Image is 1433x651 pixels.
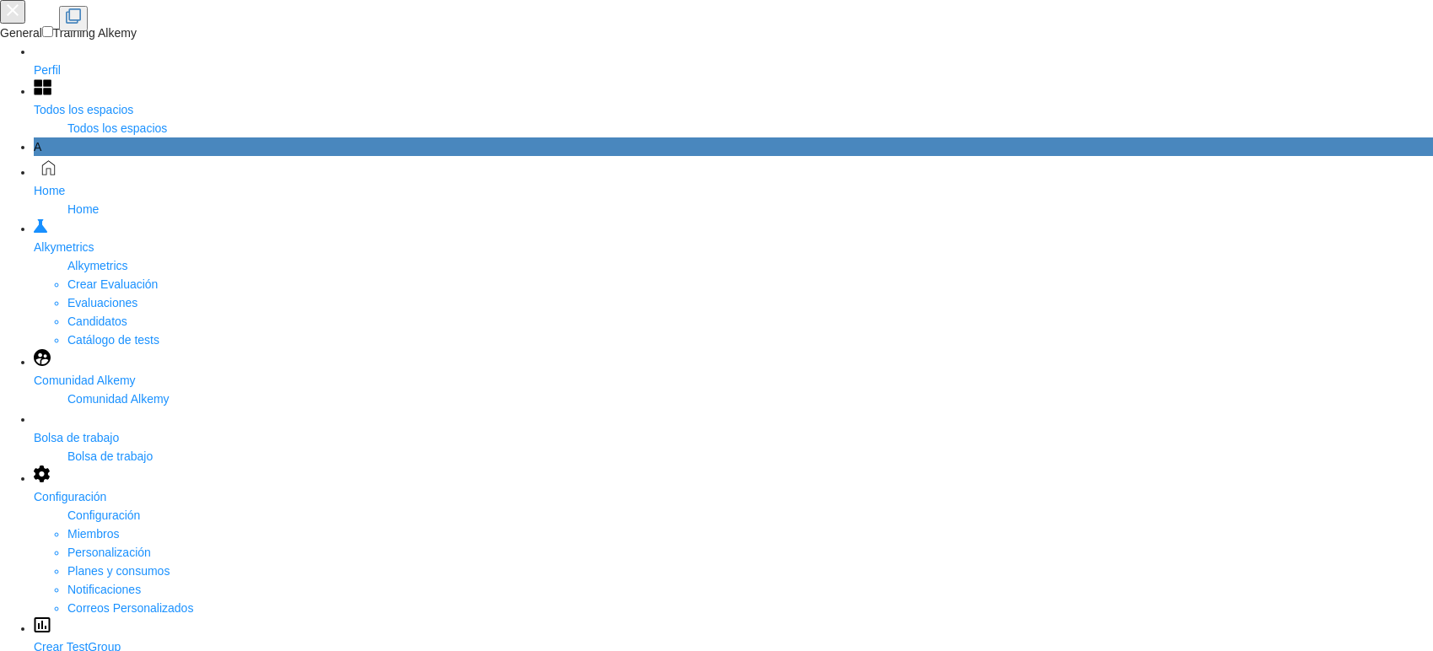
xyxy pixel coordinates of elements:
[67,121,167,135] span: Todos los espacios
[67,583,141,596] a: Notificaciones
[67,296,137,309] a: Evaluaciones
[67,333,159,347] a: Catálogo de tests
[67,449,153,463] span: Bolsa de trabajo
[67,527,119,541] a: Miembros
[34,490,106,503] span: Configuración
[67,546,151,559] a: Personalización
[34,374,136,387] span: Comunidad Alkemy
[67,601,193,615] a: Correos Personalizados
[34,103,133,116] span: Todos los espacios
[67,508,140,522] span: Configuración
[67,259,128,272] span: Alkymetrics
[53,26,137,40] span: Training Alkemy
[34,140,41,153] span: A
[67,564,170,578] a: Planes y consumos
[34,240,94,254] span: Alkymetrics
[34,184,65,197] span: Home
[67,315,127,328] a: Candidatos
[67,277,158,291] a: Crear Evaluación
[67,202,99,216] span: Home
[34,63,61,77] span: Perfil
[67,392,170,406] span: Comunidad Alkemy
[34,42,1433,79] a: Perfil
[34,431,119,444] span: Bolsa de trabajo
